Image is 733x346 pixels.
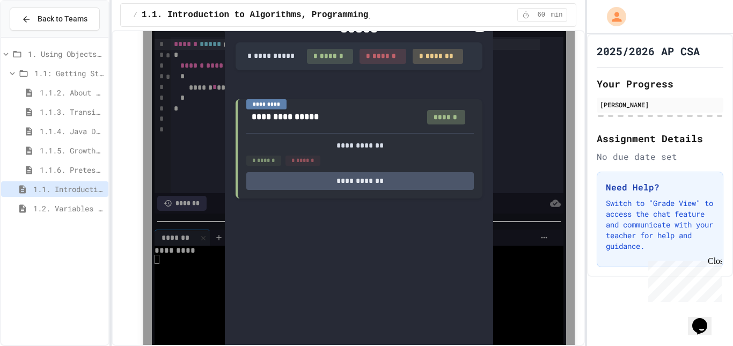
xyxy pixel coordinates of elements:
span: 1.1. Introduction to Algorithms, Programming, and Compilers [33,183,104,195]
span: 1.1.4. Java Development Environments [40,126,104,137]
span: 1.1: Getting Started [34,68,104,79]
span: 1.1.2. About the AP CSA Exam [40,87,104,98]
div: My Account [596,4,629,29]
span: 1.1.5. Growth Mindset and Pair Programming [40,145,104,156]
p: Switch to "Grade View" to access the chat feature and communicate with your teacher for help and ... [606,198,714,252]
div: [PERSON_NAME] [600,100,720,109]
iframe: chat widget [688,303,722,335]
span: 1. Using Objects and Methods [28,48,104,60]
div: Chat with us now!Close [4,4,74,68]
span: 1.2. Variables and Data Types [33,203,104,214]
span: / [134,11,137,19]
h2: Assignment Details [597,131,723,146]
button: Back to Teams [10,8,100,31]
span: 1.1. Introduction to Algorithms, Programming, and Compilers [142,9,446,21]
span: Back to Teams [38,13,87,25]
iframe: chat widget [644,256,722,302]
div: No due date set [597,150,723,163]
h1: 2025/2026 AP CSA [597,43,700,58]
span: 1.1.6. Pretest for the AP CSA Exam [40,164,104,175]
h2: Your Progress [597,76,723,91]
span: min [551,11,563,19]
span: 1.1.3. Transitioning from AP CSP to AP CSA [40,106,104,117]
h3: Need Help? [606,181,714,194]
span: 60 [533,11,550,19]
